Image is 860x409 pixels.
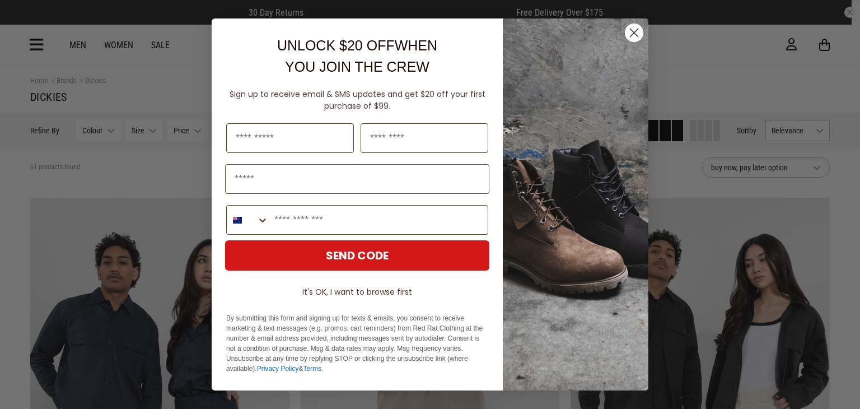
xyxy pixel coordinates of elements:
[233,216,242,225] img: New Zealand
[225,240,489,271] button: SEND CODE
[285,59,429,75] span: YOU JOIN THE CREW
[226,313,488,374] p: By submitting this form and signing up for texts & emails, you consent to receive marketing & tex...
[395,38,437,53] span: WHEN
[277,38,395,53] span: UNLOCK $20 OFF
[230,89,485,111] span: Sign up to receive email & SMS updates and get $20 off your first purchase of $99.
[624,23,644,43] button: Close dialog
[227,206,269,234] button: Search Countries
[226,123,354,153] input: First Name
[503,18,648,391] img: f7662613-148e-4c88-9575-6c6b5b55a647.jpeg
[9,4,43,38] button: Open LiveChat chat widget
[303,365,321,373] a: Terms
[225,164,489,194] input: Email
[225,282,489,302] button: It's OK, I want to browse first
[257,365,299,373] a: Privacy Policy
